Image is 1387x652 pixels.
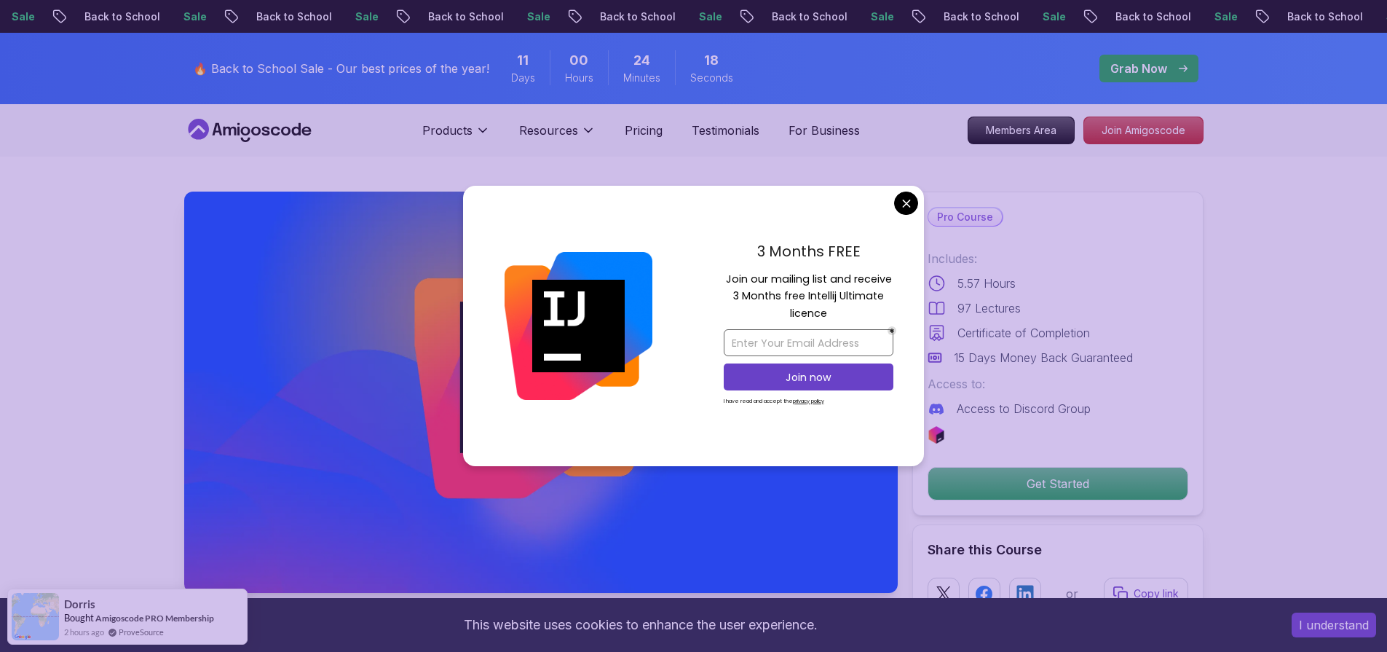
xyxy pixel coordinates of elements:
p: Sale [340,9,387,24]
p: Back to School [69,9,168,24]
span: 11 Days [517,50,529,71]
button: Get Started [928,467,1188,500]
p: Back to School [756,9,855,24]
span: Minutes [623,71,660,85]
p: Sale [168,9,215,24]
p: Resources [519,122,578,139]
span: Dorris [64,598,95,610]
button: Accept cookies [1292,613,1376,637]
p: Sale [1199,9,1246,24]
a: For Business [789,122,860,139]
p: Back to School [1272,9,1371,24]
h2: Share this Course [928,540,1188,560]
p: 🔥 Back to School Sale - Our best prices of the year! [193,60,489,77]
p: Back to School [928,9,1027,24]
button: Resources [519,122,596,151]
img: provesource social proof notification image [12,593,59,640]
p: Members Area [968,117,1074,144]
p: Products [422,122,473,139]
button: Copy link [1104,578,1188,610]
img: jetbrains logo [928,426,945,444]
span: 18 Seconds [704,50,719,71]
a: Join Amigoscode [1083,117,1204,144]
p: or [1066,585,1078,602]
p: Grab Now [1110,60,1167,77]
p: 97 Lectures [957,299,1021,317]
p: Join Amigoscode [1084,117,1203,144]
div: This website uses cookies to enhance the user experience. [11,609,1270,641]
span: Days [511,71,535,85]
a: Members Area [968,117,1075,144]
p: 5.57 Hours [957,275,1016,292]
span: Hours [565,71,593,85]
p: Back to School [585,9,684,24]
span: 0 Hours [569,50,588,71]
a: Testimonials [692,122,759,139]
span: Bought [64,612,94,624]
p: Copy link [1134,586,1179,601]
p: Back to School [413,9,512,24]
p: Back to School [241,9,340,24]
img: intellij-developer-guide_thumbnail [184,192,898,593]
p: 15 Days Money Back Guaranteed [954,349,1133,366]
p: Back to School [1100,9,1199,24]
p: Sale [855,9,902,24]
p: Certificate of Completion [957,324,1090,342]
p: Access to: [928,375,1188,393]
span: 2 hours ago [64,626,104,638]
p: Get Started [928,468,1188,500]
p: Includes: [928,250,1188,267]
span: 24 Minutes [633,50,650,71]
p: Sale [512,9,558,24]
a: Amigoscode PRO Membership [95,613,214,624]
p: Sale [1027,9,1074,24]
p: Sale [684,9,730,24]
button: Products [422,122,490,151]
a: ProveSource [119,626,164,638]
span: Seconds [690,71,733,85]
p: Pro Course [928,208,1002,226]
a: Pricing [625,122,663,139]
p: Access to Discord Group [957,400,1091,417]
